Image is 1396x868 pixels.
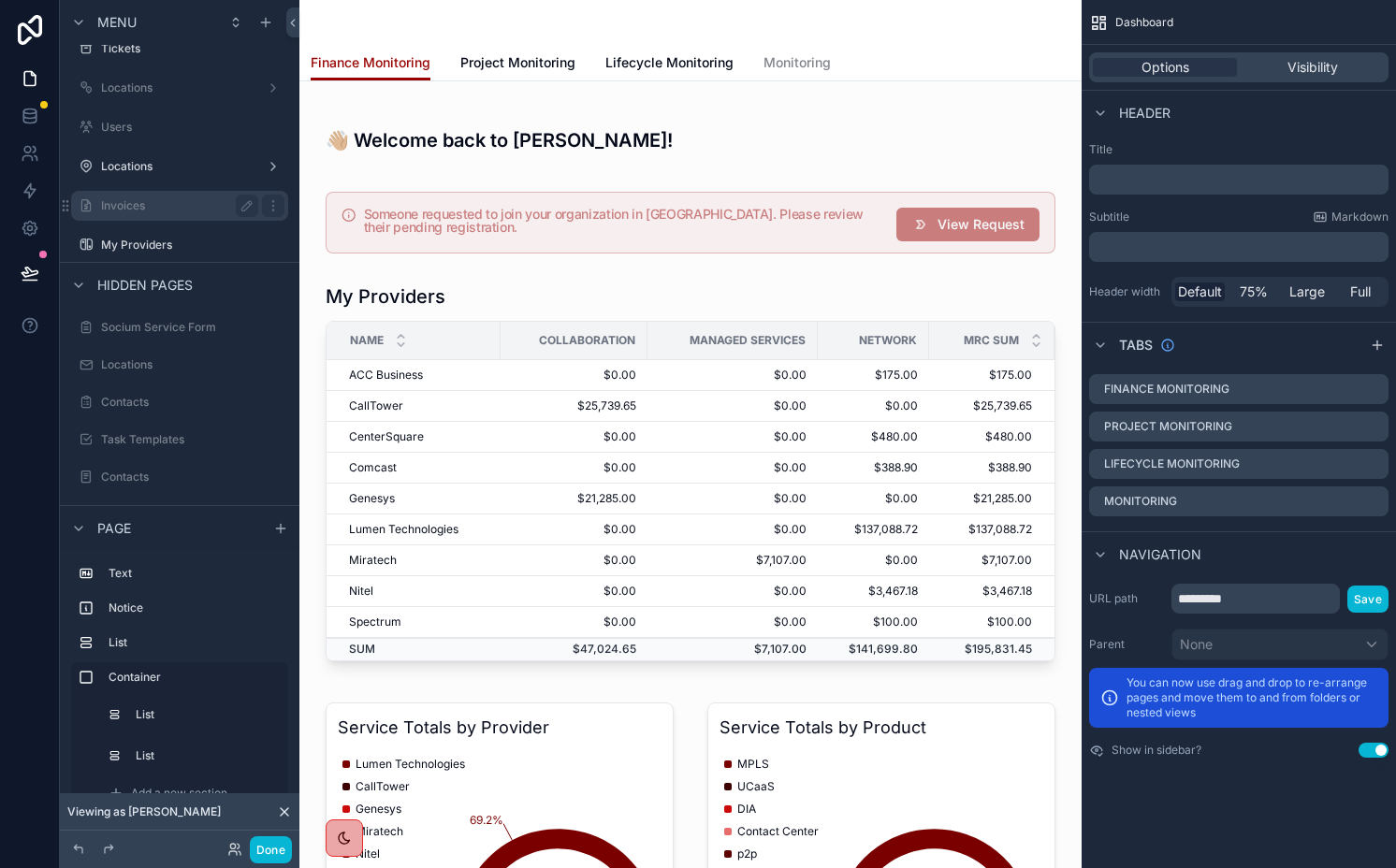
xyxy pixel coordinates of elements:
a: Users [71,112,288,142]
span: Page [97,519,131,538]
div: scrollable content [1089,232,1389,262]
span: MRC SUM [964,333,1019,348]
a: My Providers [71,230,288,260]
div: scrollable content [1089,165,1389,195]
label: Lifecycle Monitoring [1104,456,1240,471]
label: Invoices [101,198,251,213]
label: Locations [101,357,284,372]
span: Network [859,333,917,348]
span: Monitoring [763,53,831,72]
span: 75% [1240,282,1268,301]
label: Notice [109,600,281,615]
a: Locations [71,152,288,181]
a: Monitoring [763,46,831,83]
label: Contacts [101,395,284,410]
label: List [109,635,281,650]
td: $195,831.45 [929,638,1054,660]
label: Show in sidebar? [1112,743,1201,758]
span: Managed Services [690,333,806,348]
label: List [136,748,277,763]
span: Viewing as [PERSON_NAME] [67,804,221,819]
span: None [1180,635,1213,654]
label: Locations [101,159,258,174]
a: Invoices [71,191,288,221]
span: Finance Monitoring [311,53,430,72]
span: Project Monitoring [460,53,575,72]
label: Container [109,670,281,685]
span: Menu [97,13,137,32]
label: Text [109,566,281,581]
span: Full [1350,282,1371,301]
span: Header [1119,104,1171,123]
span: Dashboard [1115,15,1173,30]
a: Lifecycle Monitoring [605,46,734,83]
label: My Providers [101,238,284,253]
a: Finance Monitoring [311,46,430,81]
button: Save [1347,586,1389,613]
td: $141,699.80 [818,638,929,660]
label: Task Templates [101,432,284,447]
label: Finance Monitoring [1104,382,1229,397]
button: None [1171,629,1389,660]
label: Title [1089,142,1389,157]
label: Socium Service Form [101,320,284,335]
label: Locations [101,80,258,95]
td: $47,024.65 [501,638,647,660]
label: Tickets [101,41,284,56]
a: Contacts [71,387,288,417]
span: Name [350,333,384,348]
a: Locations [71,73,288,103]
span: Navigation [1119,545,1201,564]
label: Contacts [101,470,284,485]
a: Invoice Uploads [71,499,288,529]
a: Task Templates [71,425,288,455]
span: Collaboration [539,333,635,348]
span: Default [1178,282,1222,301]
label: Monitoring [1104,494,1177,509]
span: Lifecycle Monitoring [605,53,734,72]
label: Project Monitoring [1104,419,1232,434]
a: Contacts [71,462,288,492]
td: SUM [327,638,501,660]
label: URL path [1089,591,1164,606]
a: Markdown [1313,210,1389,224]
span: Options [1142,58,1189,77]
a: Socium Service Form [71,312,288,342]
label: Subtitle [1089,210,1129,224]
label: Users [101,120,284,135]
span: Hidden pages [97,276,193,295]
label: Parent [1089,637,1164,652]
span: Tabs [1119,336,1153,354]
div: scrollable content [60,550,299,831]
a: Project Monitoring [460,46,575,83]
td: $7,107.00 [647,638,818,660]
a: Locations [71,350,288,380]
span: Visibility [1287,58,1338,77]
label: Header width [1089,284,1164,299]
span: Large [1289,282,1325,301]
button: Done [250,836,292,863]
span: Markdown [1331,210,1389,224]
a: Tickets [71,34,288,64]
label: List [136,707,277,722]
span: Add a new section [131,786,227,801]
p: You can now use drag and drop to re-arrange pages and move them to and from folders or nested views [1127,675,1377,720]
